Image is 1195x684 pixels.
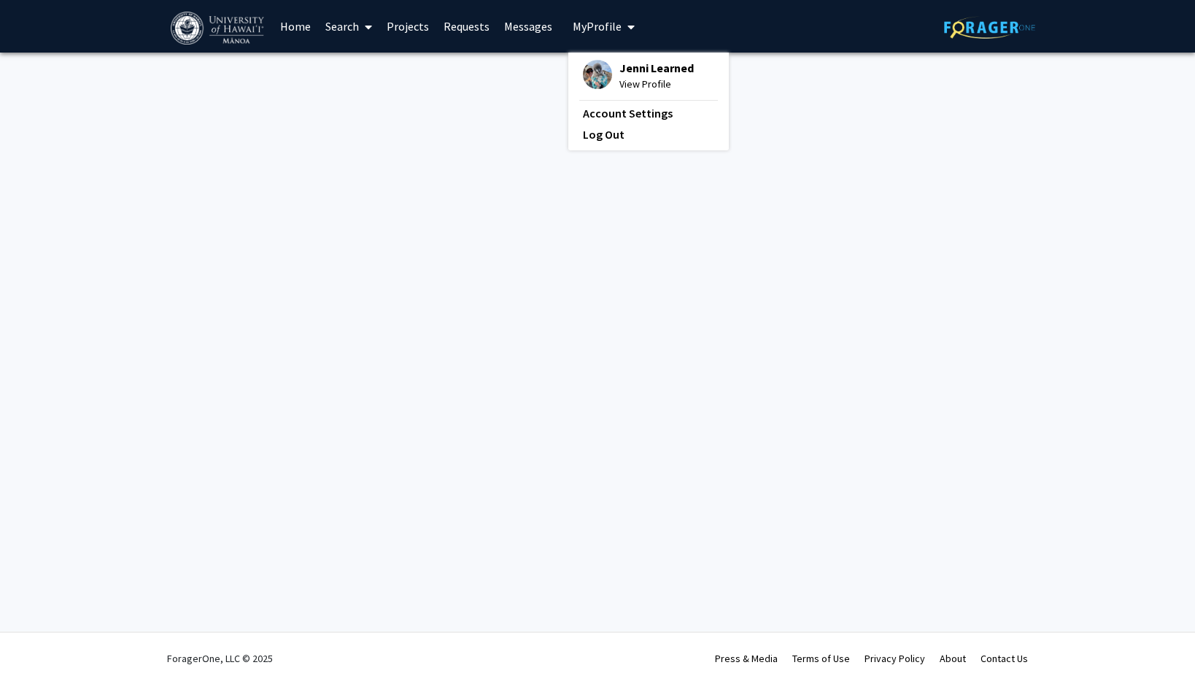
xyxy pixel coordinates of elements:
a: Projects [379,1,436,52]
a: Account Settings [583,104,714,122]
a: Terms of Use [792,652,850,665]
a: Contact Us [981,652,1028,665]
img: Profile Picture [583,60,612,89]
a: Requests [436,1,497,52]
div: Profile PictureJenni LearnedView Profile [583,60,694,92]
a: About [940,652,966,665]
div: ForagerOne, LLC © 2025 [167,633,273,684]
a: Privacy Policy [865,652,925,665]
span: View Profile [619,76,694,92]
a: Search [318,1,379,52]
span: My Profile [573,19,622,34]
img: University of Hawaiʻi at Mānoa Logo [171,12,267,45]
a: Messages [497,1,560,52]
iframe: Chat [11,618,62,673]
a: Press & Media [715,652,778,665]
a: Log Out [583,126,714,143]
img: ForagerOne Logo [944,16,1035,39]
a: Home [273,1,318,52]
span: Jenni Learned [619,60,694,76]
